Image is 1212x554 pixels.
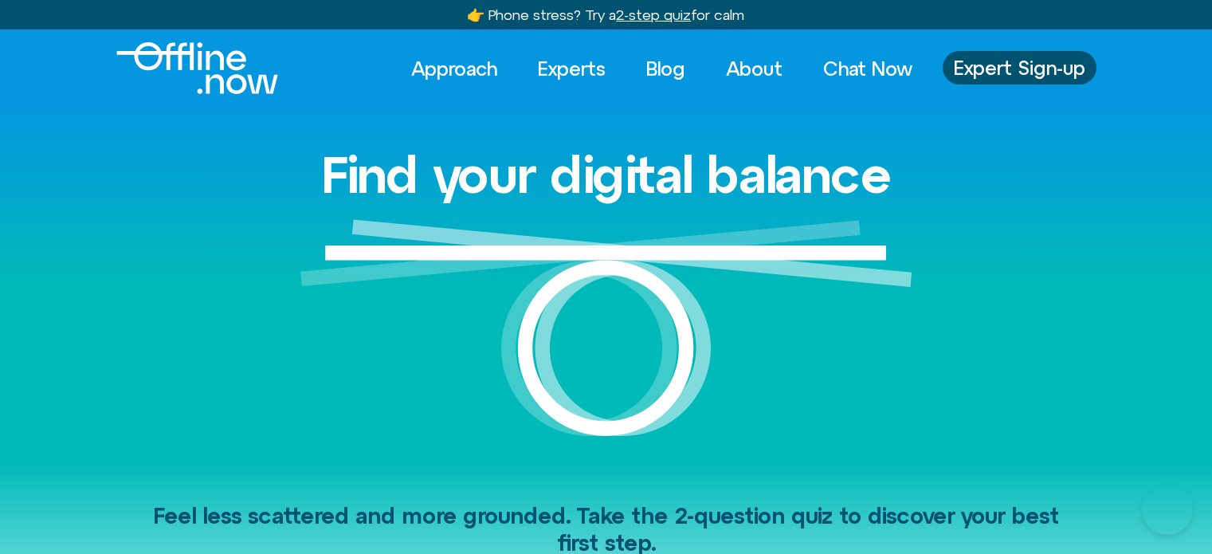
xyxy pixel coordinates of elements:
div: Logo [116,42,251,94]
a: Experts [524,51,620,86]
span: Expert Sign-up [954,57,1085,78]
a: Expert Sign-up [943,51,1096,84]
h1: Find your digital balance [321,147,892,202]
img: Offline.Now logo in white. Text of the words offline.now with a line going through the "O" [116,42,278,94]
a: 👉 Phone stress? Try a2-step quizfor calm [467,6,744,23]
img: Graphic of a white circle with a white line balancing on top to represent balance. [300,219,912,462]
iframe: Botpress [1142,484,1193,535]
a: Blog [632,51,700,86]
a: About [712,51,797,86]
u: 2-step quiz [616,6,691,23]
nav: Menu [397,51,927,86]
a: Chat Now [809,51,927,86]
a: Approach [397,51,512,86]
